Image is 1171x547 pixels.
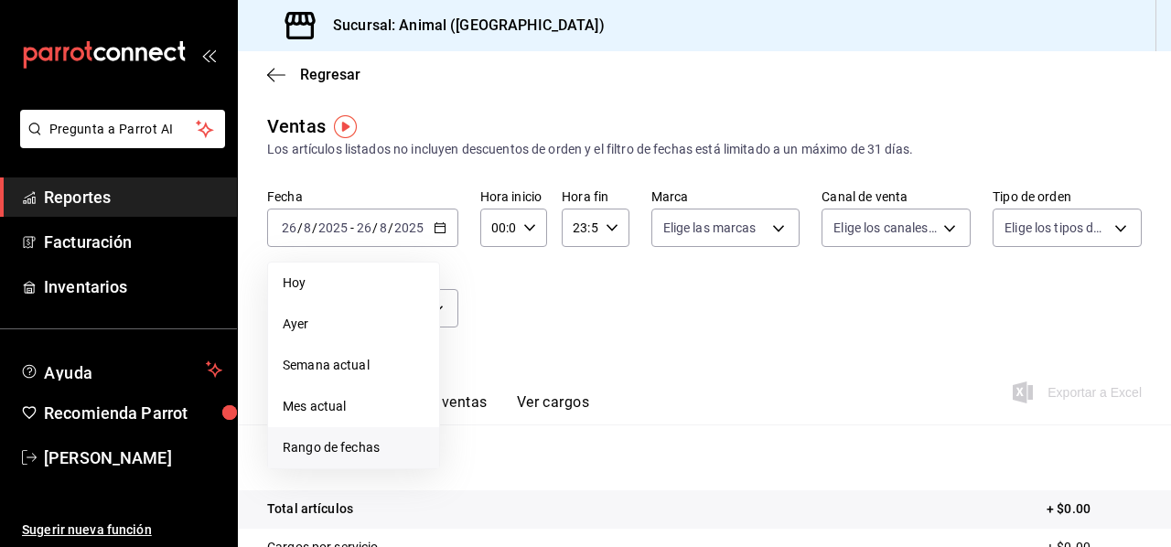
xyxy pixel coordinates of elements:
span: / [388,220,393,235]
label: Canal de venta [822,190,971,203]
p: Total artículos [267,499,353,519]
button: Regresar [267,66,360,83]
span: Semana actual [283,356,424,375]
span: Sugerir nueva función [22,520,222,540]
span: [PERSON_NAME] [44,445,222,470]
input: ---- [393,220,424,235]
label: Hora inicio [480,190,547,203]
img: Tooltip marker [334,115,357,138]
span: Hoy [283,273,424,293]
div: navigation tabs [296,393,589,424]
span: Reportes [44,185,222,209]
span: Rango de fechas [283,438,424,457]
button: Ver ventas [415,393,488,424]
p: Resumen [267,446,1142,468]
span: Elige los canales de venta [833,219,937,237]
p: + $0.00 [1047,499,1142,519]
span: Elige las marcas [663,219,757,237]
label: Tipo de orden [993,190,1142,203]
span: / [312,220,317,235]
label: Fecha [267,190,458,203]
div: Los artículos listados no incluyen descuentos de orden y el filtro de fechas está limitado a un m... [267,140,1142,159]
label: Hora fin [562,190,628,203]
h3: Sucursal: Animal ([GEOGRAPHIC_DATA]) [318,15,605,37]
span: Pregunta a Parrot AI [49,120,197,139]
a: Pregunta a Parrot AI [13,133,225,152]
span: - [350,220,354,235]
span: Inventarios [44,274,222,299]
span: Recomienda Parrot [44,401,222,425]
div: Ventas [267,113,326,140]
input: ---- [317,220,349,235]
span: Facturación [44,230,222,254]
span: Elige los tipos de orden [1004,219,1108,237]
span: / [297,220,303,235]
input: -- [379,220,388,235]
span: Regresar [300,66,360,83]
span: / [372,220,378,235]
span: Mes actual [283,397,424,416]
input: -- [281,220,297,235]
label: Marca [651,190,800,203]
input: -- [303,220,312,235]
button: Pregunta a Parrot AI [20,110,225,148]
span: Ayer [283,315,424,334]
input: -- [356,220,372,235]
button: Ver cargos [517,393,590,424]
button: open_drawer_menu [201,48,216,62]
span: Ayuda [44,359,199,381]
